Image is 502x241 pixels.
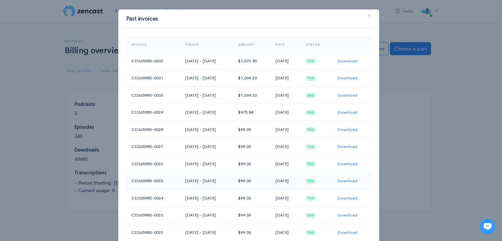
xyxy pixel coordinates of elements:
img: logo_orange.svg [10,10,16,16]
td: $1,069.20 [233,70,271,87]
span: New conversation [42,90,78,96]
td: [DATE] [270,70,300,87]
h3: Past invoices [126,15,159,23]
td: [DATE] - [DATE] [180,155,233,172]
td: [DATE] [270,172,300,190]
a: Download [337,230,357,235]
button: New conversation [10,87,121,100]
a: Download [337,178,357,184]
img: tab_keywords_by_traffic_grey.svg [65,38,70,43]
td: [DATE] - [DATE] [180,121,233,138]
td: [DATE] [270,138,300,155]
td: CD365985-0023 [126,207,180,224]
td: $1,069.20 [233,87,271,104]
td: $975.84 [233,104,271,121]
td: [DATE] - [DATE] [180,70,233,87]
td: $99.00 [233,138,271,155]
span: Paid [306,93,316,98]
div: Domain Overview [25,39,59,43]
td: CD365985-0027 [126,138,180,155]
th: Status [301,37,332,52]
span: Paid [306,110,316,115]
span: Paid [306,76,316,81]
td: [DATE] [270,207,300,224]
span: Paid [306,58,316,64]
td: CD365985-0031 [126,70,180,87]
td: [DATE] [270,121,300,138]
td: [DATE] - [DATE] [180,224,233,241]
td: [DATE] - [DATE] [180,52,233,70]
td: CD365985-0028 [126,121,180,138]
td: $99.00 [233,189,271,207]
iframe: gist-messenger-bubble-iframe [480,219,495,234]
td: CD365985-0032 [126,52,180,70]
span: Paid [306,213,316,218]
a: Download [337,195,357,201]
td: CD365985-0030 [126,87,180,104]
a: Download [337,109,357,115]
a: Download [337,75,357,81]
a: Download [337,161,357,167]
td: $99.00 [233,207,271,224]
td: CD365985-0024 [126,189,180,207]
a: Download [337,144,357,149]
p: Find an answer quickly [9,112,122,120]
a: Download [337,127,357,132]
h2: Just let us know if you need anything and we'll be happy to help! 🙂 [10,43,121,75]
span: Paid [306,161,316,167]
td: CD365985-0025 [126,172,180,190]
th: Amount [233,37,271,52]
th: Date [270,37,300,52]
td: [DATE] - [DATE] [180,207,233,224]
a: Download [337,212,357,218]
div: Keywords by Traffic [72,39,110,43]
td: $99.00 [233,121,271,138]
td: [DATE] [270,87,300,104]
td: $99.00 [233,224,271,241]
td: [DATE] [270,104,300,121]
span: Paid [306,196,316,201]
span: Paid [306,179,316,184]
th: Invioce [126,37,180,52]
a: Download [337,92,357,98]
td: [DATE] [270,189,300,207]
td: [DATE] [270,224,300,241]
td: [DATE] - [DATE] [180,189,233,207]
th: Period [180,37,233,52]
input: Search articles [19,123,117,136]
td: CD365985-0022 [126,224,180,241]
h1: Hi 👋 [10,32,121,42]
td: [DATE] - [DATE] [180,138,233,155]
span: Paid [306,144,316,150]
td: $99.00 [233,172,271,190]
td: $1,072.95 [233,52,271,70]
span: Paid [306,230,316,235]
img: website_grey.svg [10,17,16,22]
td: [DATE] [270,155,300,172]
td: $99.00 [233,155,271,172]
td: [DATE] - [DATE] [180,87,233,104]
td: [DATE] [270,52,300,70]
td: CD365985-0026 [126,155,180,172]
span: × [367,11,371,20]
span: Paid [306,127,316,132]
div: Domain: [DOMAIN_NAME] [17,17,72,22]
a: Download [337,58,357,64]
td: CD365985-0029 [126,104,180,121]
img: tab_domain_overview_orange.svg [18,38,23,43]
button: Close [360,7,379,25]
td: [DATE] - [DATE] [180,172,233,190]
td: [DATE] - [DATE] [180,104,233,121]
div: v 4.0.25 [18,10,32,16]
